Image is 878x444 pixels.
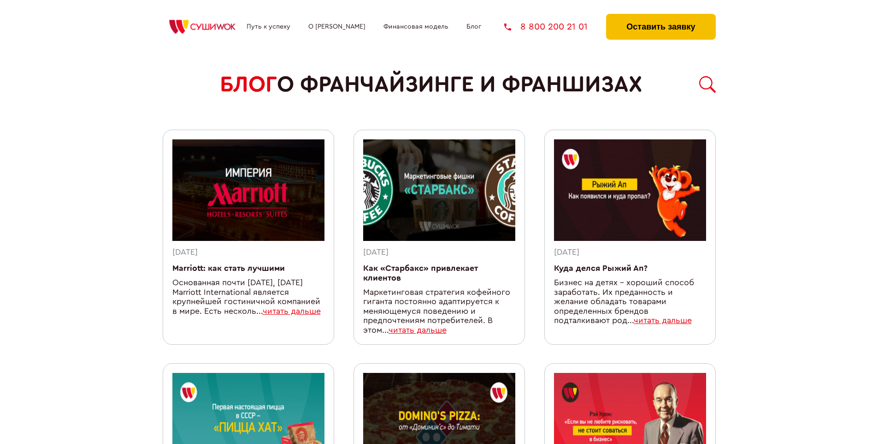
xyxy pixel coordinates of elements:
div: Маркетинговая стратегия кофейного гиганта постоянно адаптируется к меняющемуся поведению и предпо... [363,288,515,336]
div: [DATE] [172,248,324,258]
a: читать дальше [389,326,447,334]
div: Бизнес на детях – хороший способ заработать. Их преданность и желание обладать товарами определен... [554,278,706,326]
a: О [PERSON_NAME] [308,23,365,30]
div: [DATE] [554,248,706,258]
a: читать дальше [263,307,321,315]
div: [DATE] [363,248,515,258]
a: Путь к успеху [247,23,290,30]
a: 8 800 200 21 01 [504,22,588,31]
span: 8 800 200 21 01 [520,22,588,31]
a: Marriott: как стать лучшими [172,264,285,272]
div: Основанная почти [DATE], [DATE] Marriott International является крупнейшей гостиничной компанией ... [172,278,324,316]
a: Финансовая модель [383,23,448,30]
a: Куда делся Рыжий Ап? [554,264,648,272]
a: Как «Старбакс» привлекает клиентов [363,264,478,282]
span: БЛОГ [220,72,277,97]
span: о франчайзинге и франшизах [277,72,642,97]
button: Оставить заявку [606,14,715,40]
a: читать дальше [634,317,692,324]
a: Блог [466,23,481,30]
